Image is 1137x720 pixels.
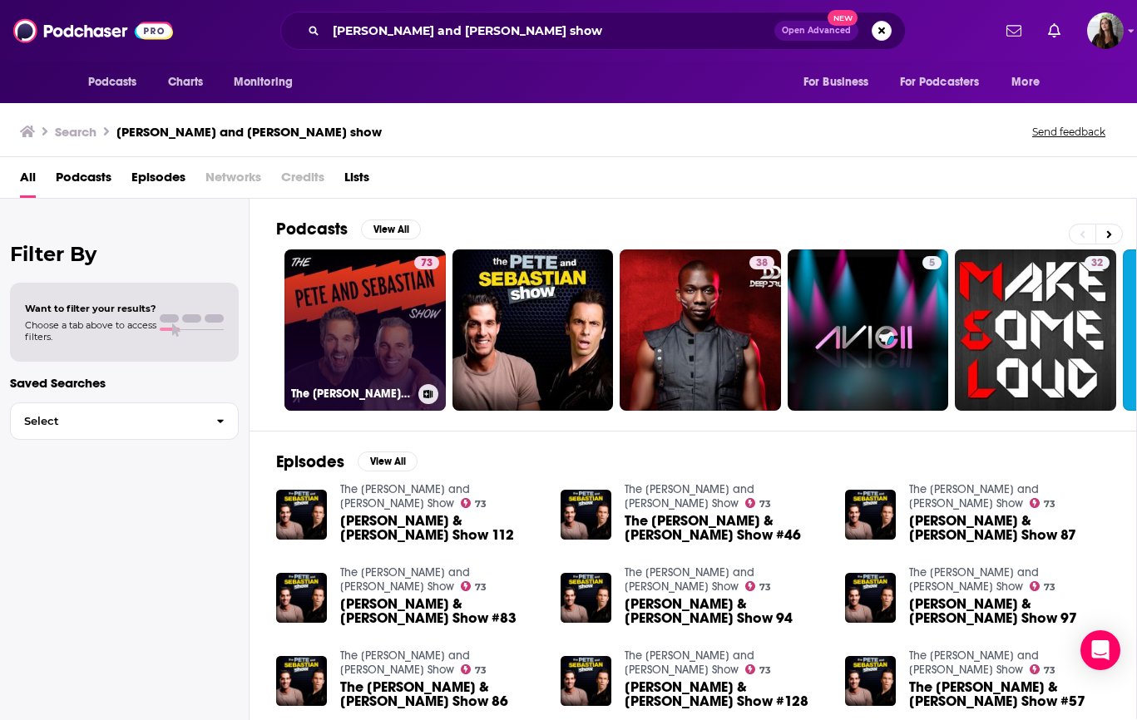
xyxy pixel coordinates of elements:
[625,514,825,542] span: The [PERSON_NAME] & [PERSON_NAME] Show #46
[168,71,204,94] span: Charts
[1085,256,1110,269] a: 32
[745,581,772,591] a: 73
[561,490,611,540] img: The Pete & Sebastian Show #46
[759,667,771,674] span: 73
[1030,664,1056,674] a: 73
[326,17,774,44] input: Search podcasts, credits, & more...
[828,10,858,26] span: New
[55,124,96,140] h3: Search
[205,164,261,198] span: Networks
[1000,17,1028,45] a: Show notifications dropdown
[25,319,156,343] span: Choose a tab above to access filters.
[561,573,611,624] img: Pete & Sebastian Show 94
[340,514,541,542] a: Pete & Sebastian Show 112
[131,164,185,198] a: Episodes
[20,164,36,198] a: All
[1011,71,1040,94] span: More
[222,67,314,98] button: open menu
[1091,255,1103,272] span: 32
[276,656,327,707] img: The Pete & Sebastian Show 86
[340,482,470,510] a: The Pete and Sebastian Show
[909,514,1110,542] span: [PERSON_NAME] & [PERSON_NAME] Show 87
[461,664,487,674] a: 73
[1041,17,1067,45] a: Show notifications dropdown
[13,15,173,47] img: Podchaser - Follow, Share and Rate Podcasts
[909,482,1039,510] a: The Pete and Sebastian Show
[845,490,896,540] img: Pete & Sebastian Show 87
[234,71,293,94] span: Monitoring
[759,584,771,591] span: 73
[889,67,1004,98] button: open menu
[10,375,239,391] p: Saved Searches
[1087,12,1124,49] span: Logged in as bnmartinn
[909,680,1110,708] a: The Pete & Sebastian Show #57
[344,164,369,198] a: Lists
[340,597,541,625] span: [PERSON_NAME] & [PERSON_NAME] Show #83
[782,27,851,35] span: Open Advanced
[749,256,774,269] a: 38
[281,164,324,198] span: Credits
[421,255,433,272] span: 73
[900,71,980,94] span: For Podcasters
[561,656,611,707] a: Pete & Sebastian Show #128
[625,597,825,625] a: Pete & Sebastian Show 94
[1087,12,1124,49] button: Show profile menu
[1030,581,1056,591] a: 73
[276,573,327,624] img: Pete & Sebastian Show #83
[922,256,942,269] a: 5
[625,482,754,510] a: The Pete and Sebastian Show
[414,256,439,269] a: 73
[461,581,487,591] a: 73
[625,597,825,625] span: [PERSON_NAME] & [PERSON_NAME] Show 94
[1044,584,1055,591] span: 73
[11,416,203,427] span: Select
[340,597,541,625] a: Pete & Sebastian Show #83
[77,67,159,98] button: open menu
[625,680,825,708] span: [PERSON_NAME] & [PERSON_NAME] Show #128
[340,565,470,594] a: The Pete and Sebastian Show
[845,656,896,707] img: The Pete & Sebastian Show #57
[280,12,906,50] div: Search podcasts, credits, & more...
[625,514,825,542] a: The Pete & Sebastian Show #46
[461,498,487,508] a: 73
[1000,67,1060,98] button: open menu
[291,387,412,401] h3: The [PERSON_NAME] and [PERSON_NAME] Show
[340,648,470,677] a: The Pete and Sebastian Show
[792,67,890,98] button: open menu
[625,648,754,677] a: The Pete and Sebastian Show
[116,124,382,140] h3: [PERSON_NAME] and [PERSON_NAME] show
[756,255,768,272] span: 38
[788,249,949,411] a: 5
[361,219,421,239] button: View All
[276,219,421,239] a: PodcastsView All
[340,680,541,708] span: The [PERSON_NAME] & [PERSON_NAME] Show 86
[56,164,111,198] a: Podcasts
[276,451,344,472] h2: Episodes
[276,490,327,540] img: Pete & Sebastian Show 112
[803,71,869,94] span: For Business
[1087,12,1124,49] img: User Profile
[909,648,1039,677] a: The Pete and Sebastian Show
[340,680,541,708] a: The Pete & Sebastian Show 86
[284,249,446,411] a: 73The [PERSON_NAME] and [PERSON_NAME] Show
[625,565,754,594] a: The Pete and Sebastian Show
[475,584,487,591] span: 73
[745,664,772,674] a: 73
[276,451,418,472] a: EpisodesView All
[909,514,1110,542] a: Pete & Sebastian Show 87
[745,498,772,508] a: 73
[1080,630,1120,670] div: Open Intercom Messenger
[340,514,541,542] span: [PERSON_NAME] & [PERSON_NAME] Show 112
[88,71,137,94] span: Podcasts
[25,303,156,314] span: Want to filter your results?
